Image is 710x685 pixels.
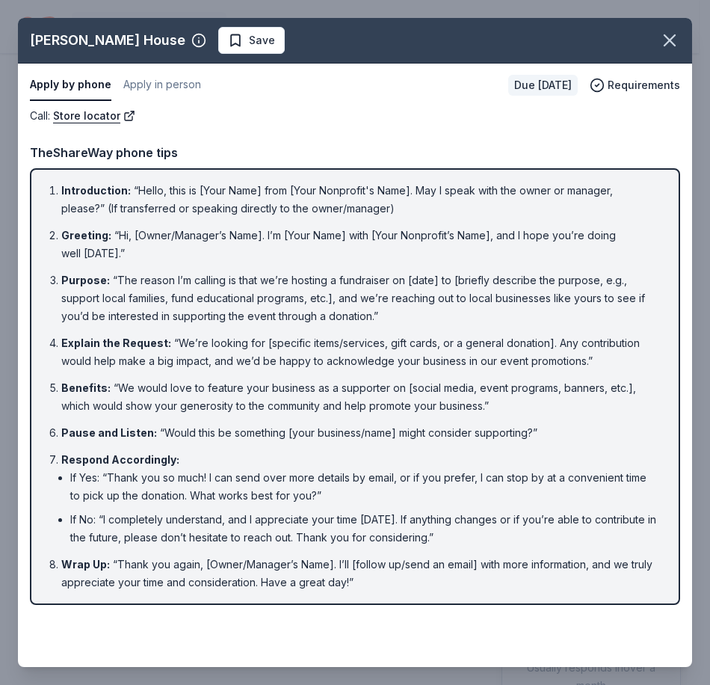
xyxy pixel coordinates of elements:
[61,274,110,286] span: Purpose :
[61,337,171,349] span: Explain the Request :
[61,424,658,442] li: “Would this be something [your business/name] might consider supporting?”
[61,381,111,394] span: Benefits :
[61,227,658,262] li: “Hi, [Owner/Manager’s Name]. I’m [Your Name] with [Your Nonprofit’s Name], and I hope you’re doin...
[70,469,658,505] li: If Yes: “Thank you so much! I can send over more details by email, or if you prefer, I can stop b...
[61,184,131,197] span: Introduction :
[61,334,658,370] li: “We’re looking for [specific items/services, gift cards, or a general donation]. Any contribution...
[61,271,658,325] li: “The reason I’m calling is that we’re hosting a fundraiser on [date] to [briefly describe the pur...
[590,76,680,94] button: Requirements
[61,556,658,592] li: “Thank you again, [Owner/Manager’s Name]. I’ll [follow up/send an email] with more information, a...
[30,107,680,125] div: Call :
[61,453,179,466] span: Respond Accordingly :
[30,28,185,52] div: [PERSON_NAME] House
[53,107,135,125] a: Store locator
[30,143,680,162] div: TheShareWay phone tips
[61,558,110,571] span: Wrap Up :
[61,229,111,242] span: Greeting :
[218,27,285,54] button: Save
[70,511,658,547] li: If No: “I completely understand, and I appreciate your time [DATE]. If anything changes or if you...
[61,426,157,439] span: Pause and Listen :
[61,182,658,218] li: “Hello, this is [Your Name] from [Your Nonprofit's Name]. May I speak with the owner or manager, ...
[30,70,111,101] button: Apply by phone
[61,379,658,415] li: “We would love to feature your business as a supporter on [social media, event programs, banners,...
[249,31,275,49] span: Save
[608,76,680,94] span: Requirements
[123,70,201,101] button: Apply in person
[508,75,578,96] div: Due [DATE]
